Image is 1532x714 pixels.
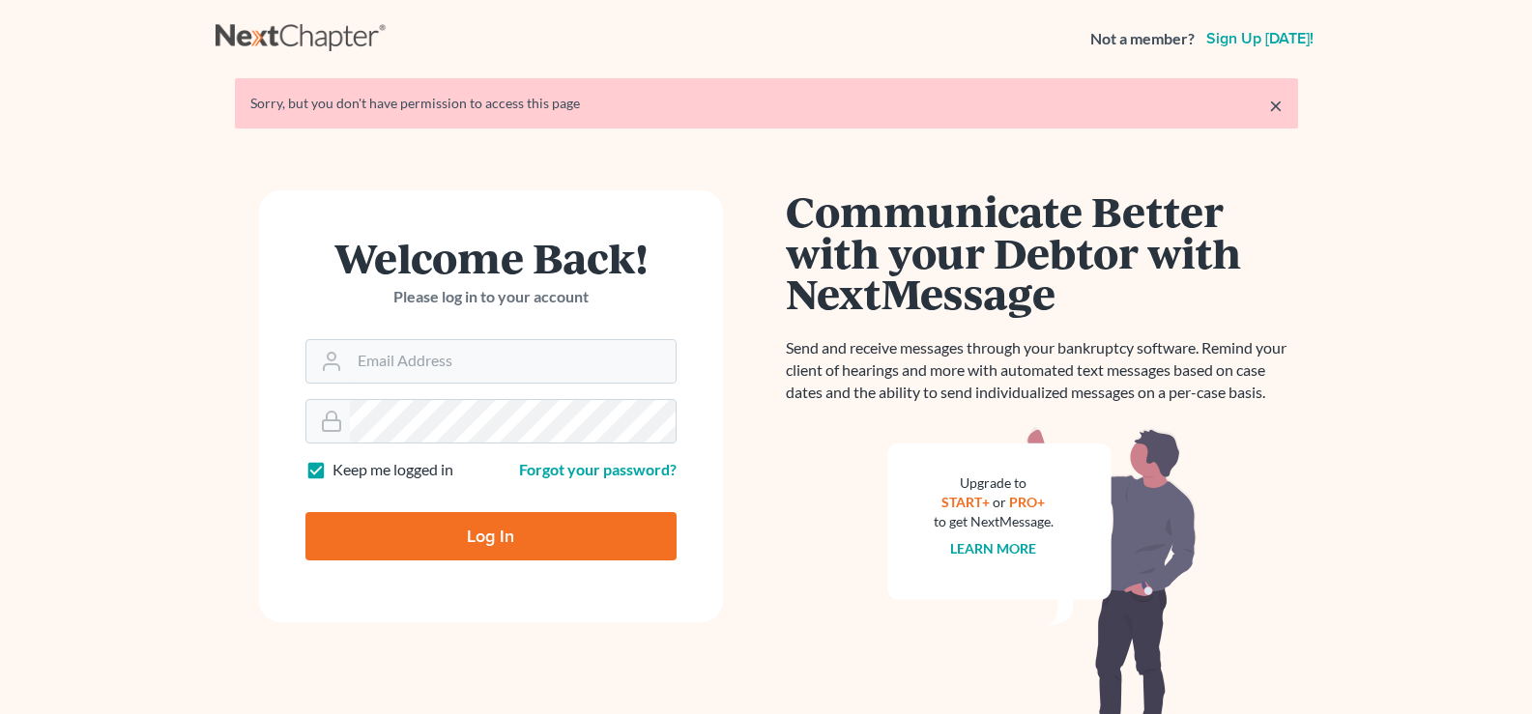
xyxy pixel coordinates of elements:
label: Keep me logged in [332,459,453,481]
strong: Not a member? [1090,28,1195,50]
a: × [1269,94,1283,117]
div: to get NextMessage. [934,512,1054,531]
input: Email Address [350,340,676,383]
a: START+ [941,494,990,510]
span: or [993,494,1006,510]
div: Upgrade to [934,473,1054,493]
input: Log In [305,512,677,560]
h1: Communicate Better with your Debtor with NextMessage [786,190,1298,314]
div: Sorry, but you don't have permission to access this page [250,94,1283,113]
h1: Welcome Back! [305,237,677,278]
p: Send and receive messages through your bankruptcy software. Remind your client of hearings and mo... [786,337,1298,404]
a: Forgot your password? [519,460,677,478]
p: Please log in to your account [305,286,677,308]
a: Sign up [DATE]! [1202,31,1317,46]
a: PRO+ [1009,494,1045,510]
a: Learn more [950,540,1036,557]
